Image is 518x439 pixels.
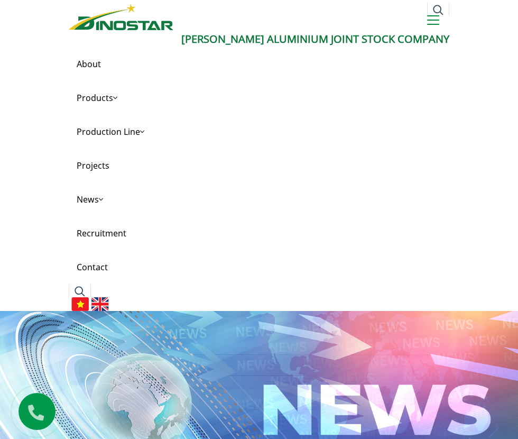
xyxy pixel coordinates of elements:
img: Nhôm Dinostar [69,4,173,30]
a: Products [69,81,449,115]
a: Production Line [69,115,449,149]
a: Contact [69,250,449,284]
img: English [91,297,109,311]
a: Recruitment [69,216,449,250]
a: Projects [69,149,449,182]
img: search [433,5,443,15]
p: [PERSON_NAME] Aluminium Joint Stock Company [69,31,449,47]
img: search [75,286,85,297]
img: Tiếng Việt [71,297,89,311]
a: About [69,47,449,81]
a: News [69,182,449,216]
